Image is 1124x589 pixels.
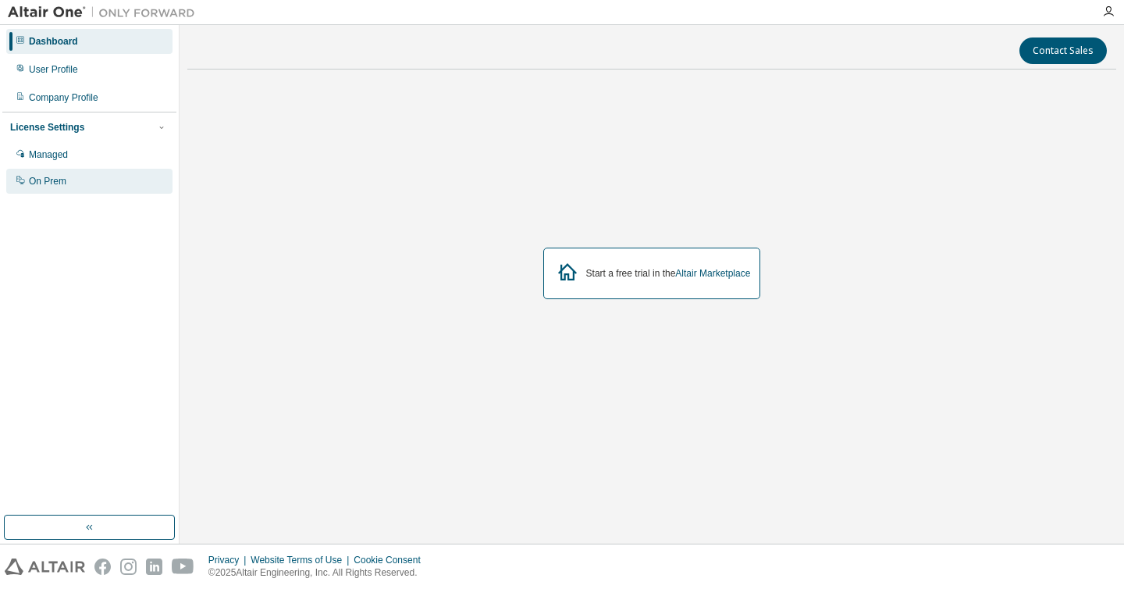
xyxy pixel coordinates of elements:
div: Managed [29,148,68,161]
div: Cookie Consent [354,554,429,566]
div: On Prem [29,175,66,187]
img: facebook.svg [94,559,111,575]
div: User Profile [29,63,78,76]
img: linkedin.svg [146,559,162,575]
img: altair_logo.svg [5,559,85,575]
div: Start a free trial in the [586,267,751,280]
button: Contact Sales [1019,37,1107,64]
img: youtube.svg [172,559,194,575]
div: License Settings [10,121,84,134]
div: Privacy [208,554,251,566]
div: Website Terms of Use [251,554,354,566]
img: instagram.svg [120,559,137,575]
img: Altair One [8,5,203,20]
p: © 2025 Altair Engineering, Inc. All Rights Reserved. [208,566,430,580]
div: Company Profile [29,91,98,104]
div: Dashboard [29,35,78,48]
a: Altair Marketplace [675,268,750,279]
